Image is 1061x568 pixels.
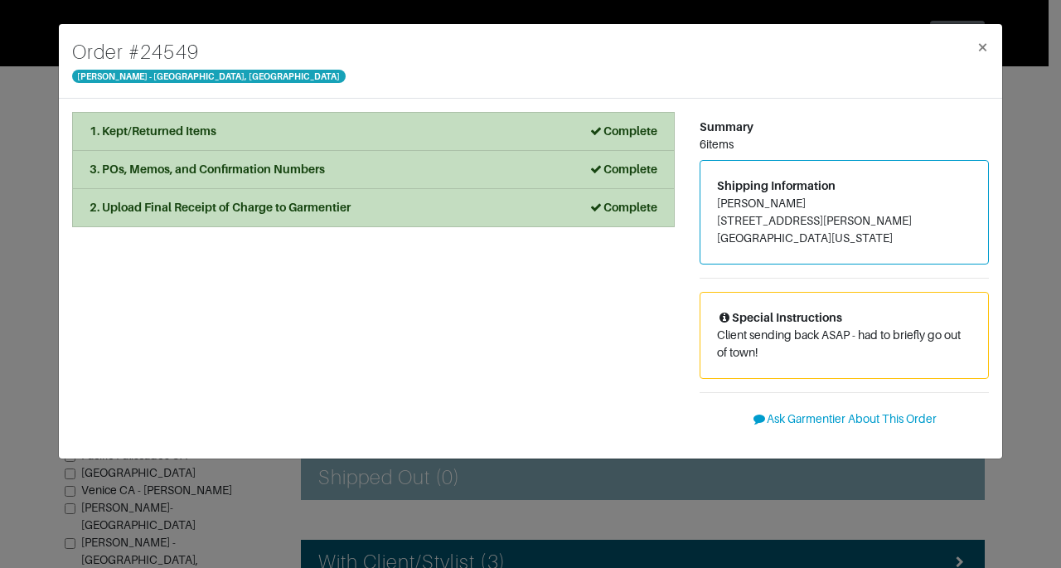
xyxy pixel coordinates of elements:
button: Close [963,24,1002,70]
strong: Complete [589,201,657,214]
h4: Order # 24549 [72,37,346,67]
strong: 3. POs, Memos, and Confirmation Numbers [90,163,325,176]
span: [PERSON_NAME] - [GEOGRAPHIC_DATA], [GEOGRAPHIC_DATA] [72,70,346,83]
strong: Complete [589,163,657,176]
iframe: Intercom live chat [1005,512,1044,551]
address: [PERSON_NAME] [STREET_ADDRESS][PERSON_NAME] [GEOGRAPHIC_DATA][US_STATE] [717,195,971,247]
div: Summary [700,119,989,136]
button: Ask Garmentier About This Order [700,406,989,432]
p: Client sending back ASAP - had to briefly go out of town! [717,327,971,362]
div: 6 items [700,136,989,153]
strong: Complete [589,124,657,138]
span: Shipping Information [717,179,836,192]
span: × [976,36,989,58]
strong: 2. Upload Final Receipt of Charge to Garmentier [90,201,351,214]
strong: 1. Kept/Returned Items [90,124,216,138]
span: Special Instructions [717,311,842,324]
